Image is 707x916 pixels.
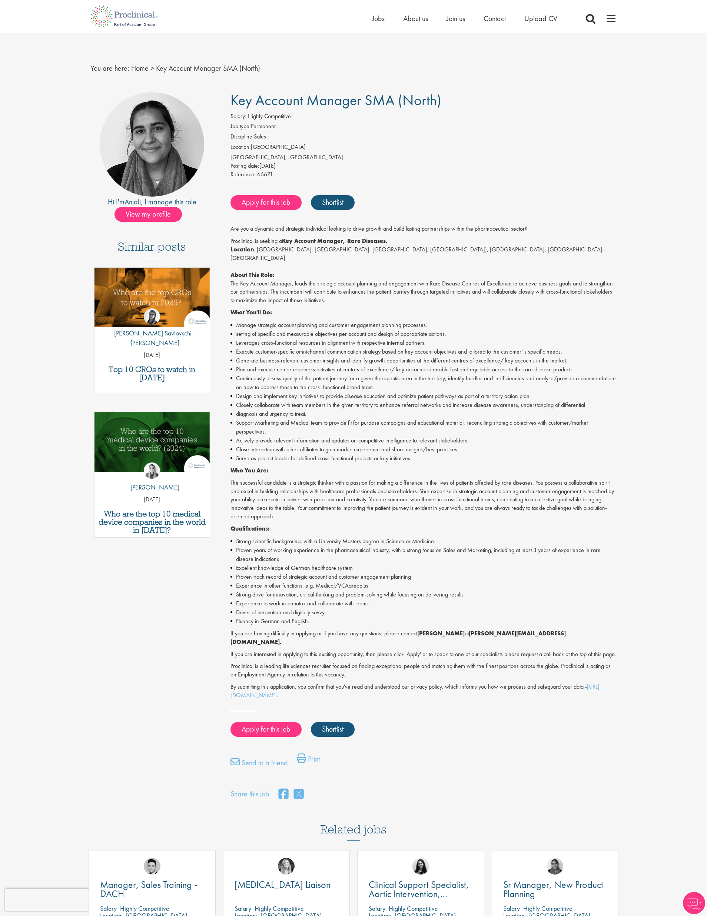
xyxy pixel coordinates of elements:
li: Design and implement key initiatives to provide disease education and optimize patient pathways a... [230,392,617,401]
strong: What You'll Do: [230,308,272,316]
img: Indre Stankeviciute [412,858,429,875]
li: Experience to work in a matrix and collaborate with teams [230,599,617,608]
li: Permanent [230,122,617,133]
strong: Key Account Manager, Rare Diseases. [282,237,388,245]
span: > [150,63,154,73]
p: [DATE] [94,495,210,504]
label: Share this job [230,789,269,799]
a: Apply for this job [230,195,302,210]
img: imeage of recruiter Anjali Parbhu [100,92,204,197]
p: Proclinical is seeking a : [GEOGRAPHIC_DATA], [GEOGRAPHIC_DATA], [GEOGRAPHIC_DATA], [GEOGRAPHIC_D... [230,237,617,305]
li: Execute customer-specific omnichannel communication strategy based on key account objectives and ... [230,347,617,356]
a: Anjali [125,197,141,207]
li: Continuously assess quality of the patient journey for a given therapeutic area in the territory,... [230,374,617,392]
a: Sr Manager, New Product Planning [503,880,607,899]
p: If you are having difficulty in applying or if you have any questions, please contact at [230,629,617,646]
img: Top 10 CROs 2025 | Proclinical [94,268,210,327]
span: Salary [235,904,251,913]
span: Key Account Manager SMA (North) [156,63,260,73]
strong: Qualifications: [230,525,270,532]
a: Jobs [372,14,385,23]
iframe: reCAPTCHA [5,889,100,911]
div: [GEOGRAPHIC_DATA], [GEOGRAPHIC_DATA] [230,153,617,162]
strong: [PERSON_NAME][EMAIL_ADDRESS][DOMAIN_NAME]. [230,629,566,646]
span: Manager, Sales Training - DACH [100,878,197,900]
a: Manager, Sales Training - DACH [100,880,204,899]
span: You are here: [90,63,129,73]
span: Salary [100,904,117,913]
p: Highly Competitive [255,904,304,913]
li: Serve as project leader for defined cross-functional projects or key initiatives. [230,454,617,463]
li: Proven track record of strategic account and customer engagement planning [230,572,617,581]
p: The successful candidate is a strategic thinker with a passion for making a difference in the liv... [230,479,617,521]
label: Salary: [230,112,246,121]
span: Clinical Support Specialist, Aortic Intervention, Vascular [369,878,469,909]
li: Close interaction with other affiliates to gain market experience and share insights/best practices. [230,445,617,454]
span: 66671 [257,170,273,178]
li: Excellent knowledge of German healthcare system [230,564,617,572]
label: Location: [230,143,251,151]
li: setting of specific and measurable objectives per account and design of appropriate actions. [230,330,617,338]
p: Proclinical is a leading life sciences recruiter focused on finding exceptional people and matchi... [230,662,617,679]
img: Theodora Savlovschi - Wicks [144,308,160,325]
p: [PERSON_NAME] [125,482,179,492]
li: [GEOGRAPHIC_DATA] [230,143,617,153]
a: View my profile [114,208,189,218]
span: Key Account Manager SMA (North) [230,91,441,110]
li: Leverages cross-functional resources in alignment with respective internal partners. [230,338,617,347]
a: Print [297,753,320,768]
a: Shortlist [311,195,355,210]
span: Highly Competitive [248,112,291,120]
a: Join us [447,14,465,23]
li: Closely collaborate with team members in the given territory to enhance referral networks and inc... [230,401,617,409]
li: Experience in other functions, e.g. Medical/VCAareaplus [230,581,617,590]
li: Plan and execute centre readiness activities at centres of excellence/ key accounts to enable fas... [230,365,617,374]
a: Connor Lynes [144,858,160,875]
li: Generate business-relevant customer insights and identify growth opportunities at the different c... [230,356,617,365]
h3: Similar posts [118,240,186,258]
p: Are you a dynamic and strategic individual looking to drive growth and build lasting partnerships... [230,225,617,233]
li: Support Marketing and Medical team to provide fit for purpose campaigns and educational material,... [230,418,617,436]
strong: Location [230,245,254,253]
li: Manage strategic account planning and customer engagement planning processes. [230,321,617,330]
a: Link to a post [94,412,210,478]
a: share on facebook [279,786,288,802]
span: Salary [369,904,385,913]
span: [MEDICAL_DATA] Liaison [235,878,331,891]
a: Who are the top 10 medical device companies in the world in [DATE]? [98,510,206,534]
li: Actively provide relevant information and updates on competitive intelligence to relevant stakeho... [230,436,617,445]
img: Manon Fuller [278,858,295,875]
strong: About This Role: [230,271,275,279]
label: Job type: [230,122,251,131]
a: Upload CV [524,14,557,23]
p: By submitting this application, you confirm that you've read and understood our privacy policy, w... [230,683,617,700]
a: Theodora Savlovschi - Wicks [PERSON_NAME] Savlovschi - [PERSON_NAME] [94,308,210,351]
a: share on twitter [294,786,303,802]
img: Top 10 Medical Device Companies 2024 [94,412,210,472]
strong: Who You Are: [230,467,268,474]
a: Link to a post [94,268,210,333]
span: Salary [503,904,520,913]
a: About us [403,14,428,23]
a: Shortlist [311,722,355,737]
a: Anjali Parbhu [547,858,563,875]
li: Driver of innovation and digitally savvy [230,608,617,617]
h3: Related jobs [321,805,386,841]
a: [MEDICAL_DATA] Liaison [235,880,339,889]
li: diagnosis and urgency to treat. [230,409,617,418]
div: Job description [230,225,617,699]
img: Chatbot [683,892,705,914]
p: Highly Competitive [389,904,438,913]
a: Send to a friend [230,757,288,772]
span: Posting date: [230,162,259,170]
p: Highly Competitive [523,904,572,913]
a: Contact [484,14,506,23]
a: Top 10 CROs to watch in [DATE] [98,365,206,382]
label: Reference: [230,170,256,179]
